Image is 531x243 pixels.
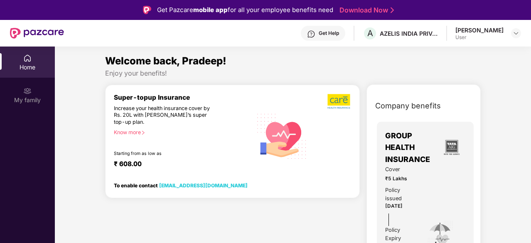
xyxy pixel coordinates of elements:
[339,6,391,15] a: Download Now
[440,136,463,159] img: insurerLogo
[252,106,312,166] img: svg+xml;base64,PHN2ZyB4bWxucz0iaHR0cDovL3d3dy53My5vcmcvMjAwMC9zdmciIHhtbG5zOnhsaW5rPSJodHRwOi8vd3...
[327,93,351,109] img: b5dec4f62d2307b9de63beb79f102df3.png
[23,54,32,62] img: svg+xml;base64,PHN2ZyBpZD0iSG9tZSIgeG1sbnM9Imh0dHA6Ly93d3cudzMub3JnLzIwMDAvc3ZnIiB3aWR0aD0iMjAiIG...
[380,29,438,37] div: AZELIS INDIA PRIVATE LIMITED
[385,175,415,183] span: ₹5 Lakhs
[385,130,438,165] span: GROUP HEALTH INSURANCE
[114,105,216,126] div: Increase your health insurance cover by Rs. 20L with [PERSON_NAME]’s super top-up plan.
[141,130,145,135] span: right
[385,165,415,174] span: Cover
[455,34,504,41] div: User
[10,28,64,39] img: New Pazcare Logo
[385,226,415,243] div: Policy Expiry
[455,26,504,34] div: [PERSON_NAME]
[114,129,247,135] div: Know more
[114,160,244,170] div: ₹ 608.00
[159,182,248,189] a: [EMAIL_ADDRESS][DOMAIN_NAME]
[105,69,481,78] div: Enjoy your benefits!
[143,6,151,14] img: Logo
[23,87,32,95] img: svg+xml;base64,PHN2ZyB3aWR0aD0iMjAiIGhlaWdodD0iMjAiIHZpZXdCb3g9IjAgMCAyMCAyMCIgZmlsbD0ibm9uZSIgeG...
[367,28,373,38] span: A
[375,100,441,112] span: Company benefits
[193,6,228,14] strong: mobile app
[114,151,217,157] div: Starting from as low as
[513,30,519,37] img: svg+xml;base64,PHN2ZyBpZD0iRHJvcGRvd24tMzJ4MzIiIHhtbG5zPSJodHRwOi8vd3d3LnczLm9yZy8yMDAwL3N2ZyIgd2...
[385,186,415,203] div: Policy issued
[319,30,339,37] div: Get Help
[385,203,403,209] span: [DATE]
[114,93,252,101] div: Super-topup Insurance
[307,30,315,38] img: svg+xml;base64,PHN2ZyBpZD0iSGVscC0zMngzMiIgeG1sbnM9Imh0dHA6Ly93d3cudzMub3JnLzIwMDAvc3ZnIiB3aWR0aD...
[105,55,226,67] span: Welcome back, Pradeep!
[157,5,333,15] div: Get Pazcare for all your employee benefits need
[391,6,394,15] img: Stroke
[114,182,248,188] div: To enable contact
